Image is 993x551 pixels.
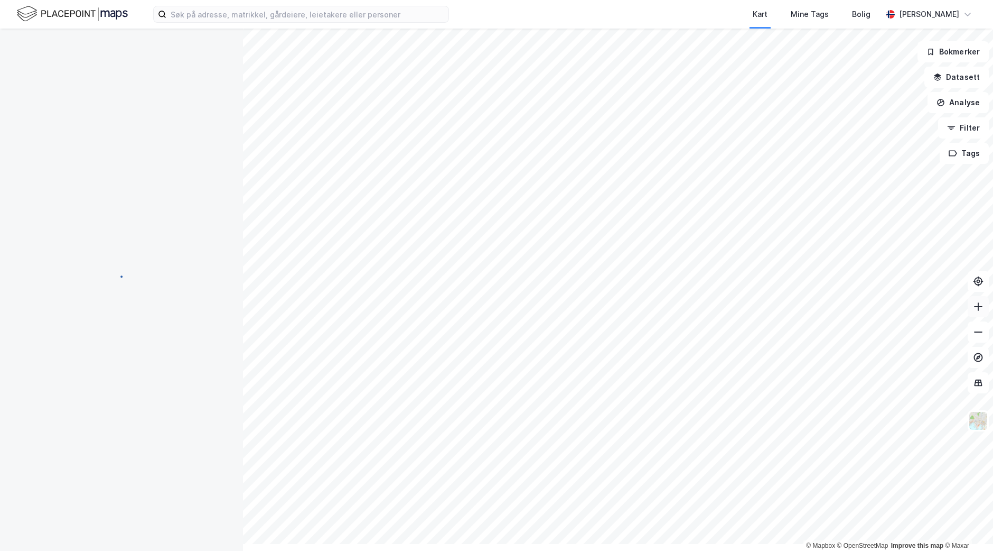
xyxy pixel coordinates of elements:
[166,6,448,22] input: Søk på adresse, matrikkel, gårdeiere, leietakere eller personer
[940,143,989,164] button: Tags
[899,8,959,21] div: [PERSON_NAME]
[938,117,989,139] button: Filter
[791,8,829,21] div: Mine Tags
[17,5,128,23] img: logo.f888ab2527a4732fd821a326f86c7f29.svg
[806,542,835,549] a: Mapbox
[924,67,989,88] button: Datasett
[753,8,767,21] div: Kart
[917,41,989,62] button: Bokmerker
[852,8,870,21] div: Bolig
[928,92,989,113] button: Analyse
[940,500,993,551] iframe: Chat Widget
[891,542,943,549] a: Improve this map
[113,275,130,292] img: spinner.a6d8c91a73a9ac5275cf975e30b51cfb.svg
[968,411,988,431] img: Z
[837,542,888,549] a: OpenStreetMap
